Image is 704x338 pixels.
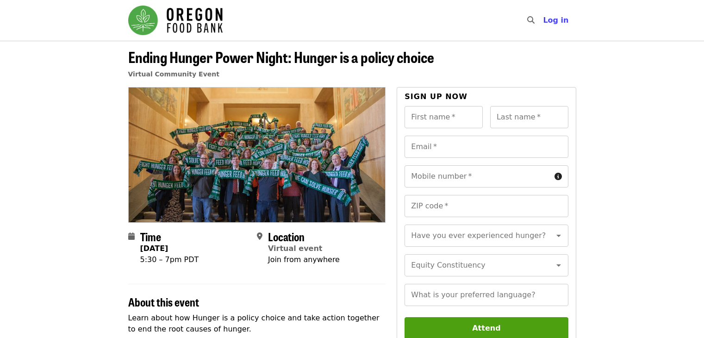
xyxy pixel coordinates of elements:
span: About this event [128,294,199,310]
i: calendar icon [128,232,135,241]
span: Sign up now [405,92,467,101]
input: Email [405,136,568,158]
span: Ending Hunger Power Night: Hunger is a policy choice [128,46,434,68]
input: First name [405,106,483,128]
p: Learn about how Hunger is a policy choice and take action together to end the root causes of hunger. [128,313,386,335]
button: Open [552,229,565,242]
input: What is your preferred language? [405,284,568,306]
input: Mobile number [405,165,550,188]
input: Search [540,9,548,31]
span: Location [268,228,305,244]
span: Time [140,228,161,244]
button: Open [552,259,565,272]
i: search icon [527,16,535,25]
a: Virtual Community Event [128,70,219,78]
a: Virtual event [268,244,323,253]
input: ZIP code [405,195,568,217]
input: Last name [490,106,568,128]
strong: [DATE] [140,244,168,253]
span: Join from anywhere [268,255,340,264]
button: Log in [536,11,576,30]
img: Oregon Food Bank - Home [128,6,223,35]
i: map-marker-alt icon [257,232,262,241]
img: Ending Hunger Power Night: Hunger is a policy choice organized by Oregon Food Bank [129,88,386,222]
div: 5:30 – 7pm PDT [140,254,199,265]
span: Log in [543,16,568,25]
i: circle-info icon [554,172,562,181]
